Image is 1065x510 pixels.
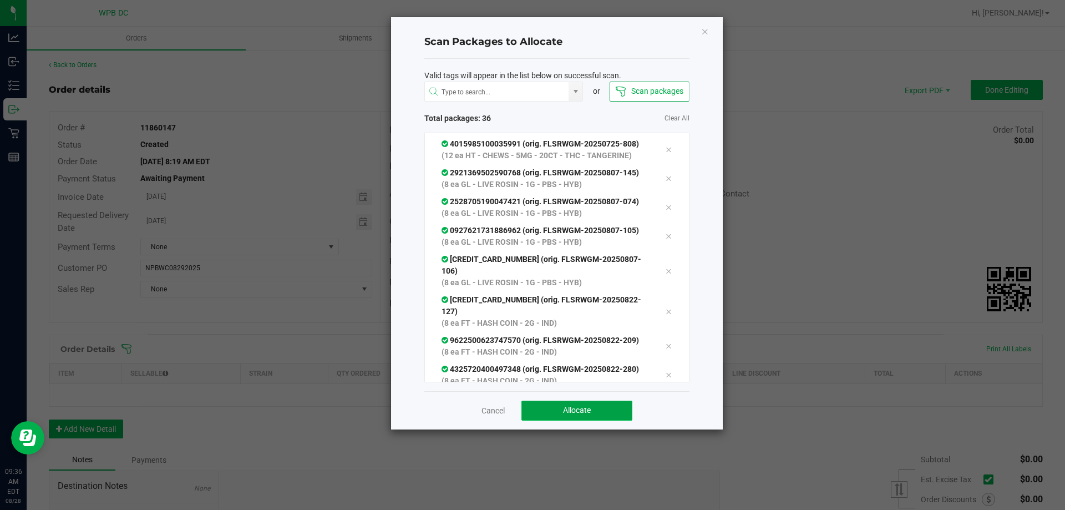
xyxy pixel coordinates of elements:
[424,70,621,82] span: Valid tags will appear in the list below on successful scan.
[442,197,639,206] span: 2528705190047421 (orig. FLSRWGM-20250807-074)
[424,113,557,124] span: Total packages: 36
[442,236,649,248] p: (8 ea GL - LIVE ROSIN - 1G - PBS - HYB)
[442,168,639,177] span: 2921369502590768 (orig. FLSRWGM-20250807-145)
[442,197,450,206] span: In Sync
[610,82,689,102] button: Scan packages
[521,401,632,421] button: Allocate
[657,172,680,185] div: Remove tag
[442,346,649,358] p: (8 ea FT - HASH COIN - 2G - IND)
[442,150,649,161] p: (12 ea HT - CHEWS - 5MG - 20CT - THC - TANGERINE)
[657,201,680,214] div: Remove tag
[442,375,649,387] p: (8 ea FT - HASH COIN - 2G - IND)
[442,179,649,190] p: (8 ea GL - LIVE ROSIN - 1G - PBS - HYB)
[442,226,450,235] span: In Sync
[442,226,639,235] span: 0927621731886962 (orig. FLSRWGM-20250807-105)
[425,82,569,102] input: NO DATA FOUND
[442,336,450,345] span: In Sync
[442,295,450,304] span: In Sync
[701,24,709,38] button: Close
[442,365,450,373] span: In Sync
[442,168,450,177] span: In Sync
[424,35,689,49] h4: Scan Packages to Allocate
[657,264,680,277] div: Remove tag
[665,114,689,123] a: Clear All
[442,139,450,148] span: In Sync
[442,208,649,219] p: (8 ea GL - LIVE ROSIN - 1G - PBS - HYB)
[442,365,639,373] span: 4325720400497348 (orig. FLSRWGM-20250822-280)
[481,405,505,416] a: Cancel
[11,421,44,455] iframe: Resource center
[563,406,591,415] span: Allocate
[657,143,680,156] div: Remove tag
[442,277,649,289] p: (8 ea GL - LIVE ROSIN - 1G - PBS - HYB)
[442,336,639,345] span: 9622500623747570 (orig. FLSRWGM-20250822-209)
[657,340,680,353] div: Remove tag
[442,139,639,148] span: 4015985100035991 (orig. FLSRWGM-20250725-808)
[442,255,641,275] span: [CREDIT_CARD_NUMBER] (orig. FLSRWGM-20250807-106)
[657,230,680,243] div: Remove tag
[657,305,680,318] div: Remove tag
[442,295,641,316] span: [CREDIT_CARD_NUMBER] (orig. FLSRWGM-20250822-127)
[583,85,610,97] div: or
[442,317,649,329] p: (8 ea FT - HASH COIN - 2G - IND)
[657,368,680,382] div: Remove tag
[442,255,450,264] span: In Sync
